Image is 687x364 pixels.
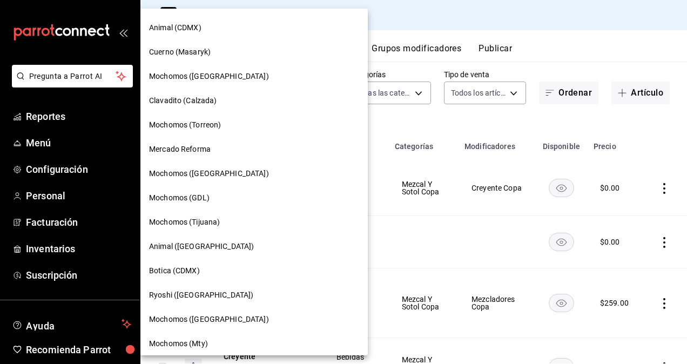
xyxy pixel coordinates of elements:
[149,265,200,277] span: Botica (CDMX)
[140,40,368,64] div: Cuerno (Masaryk)
[149,217,220,228] span: Mochomos (Tijuana)
[140,307,368,332] div: Mochomos ([GEOGRAPHIC_DATA])
[140,259,368,283] div: Botica (CDMX)
[149,46,211,58] span: Cuerno (Masaryk)
[149,168,269,179] span: Mochomos ([GEOGRAPHIC_DATA])
[140,137,368,161] div: Mercado Reforma
[149,144,211,155] span: Mercado Reforma
[140,113,368,137] div: Mochomos (Torreon)
[149,71,269,82] span: Mochomos ([GEOGRAPHIC_DATA])
[140,89,368,113] div: Clavadito (Calzada)
[149,338,208,349] span: Mochomos (Mty)
[140,210,368,234] div: Mochomos (Tijuana)
[149,289,253,301] span: Ryoshi ([GEOGRAPHIC_DATA])
[140,16,368,40] div: Animal (CDMX)
[140,332,368,356] div: Mochomos (Mty)
[140,64,368,89] div: Mochomos ([GEOGRAPHIC_DATA])
[149,22,201,33] span: Animal (CDMX)
[149,119,221,131] span: Mochomos (Torreon)
[149,241,254,252] span: Animal ([GEOGRAPHIC_DATA])
[149,95,217,106] span: Clavadito (Calzada)
[140,234,368,259] div: Animal ([GEOGRAPHIC_DATA])
[140,161,368,186] div: Mochomos ([GEOGRAPHIC_DATA])
[149,192,210,204] span: Mochomos (GDL)
[140,283,368,307] div: Ryoshi ([GEOGRAPHIC_DATA])
[149,314,269,325] span: Mochomos ([GEOGRAPHIC_DATA])
[140,186,368,210] div: Mochomos (GDL)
